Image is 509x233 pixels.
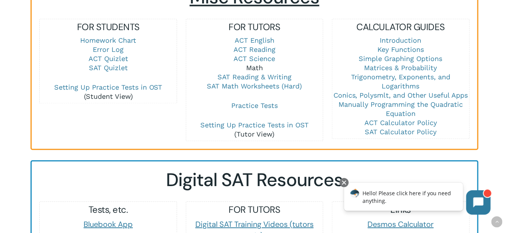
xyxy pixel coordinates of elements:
[84,219,133,229] a: Bluebook App
[207,82,302,90] a: SAT Math Worksheets (Hard)
[89,64,128,72] a: SAT Quizlet
[186,21,323,33] h5: FOR TUTORS
[93,45,124,53] a: Error Log
[359,55,443,63] a: Simple Graphing Options
[333,91,468,99] a: Conics, Polysmlt, and Other Useful Apps
[40,83,176,101] p: (Student View)
[336,177,498,222] iframe: Chatbot
[364,64,437,72] a: Matrices & Probability
[332,204,469,216] h5: Links
[80,36,136,44] a: Homework Chart
[39,169,470,191] h2: Digital SAT Resources
[368,219,434,229] a: Desmos Calculator
[380,36,422,44] a: Introduction
[217,73,292,81] a: SAT Reading & Writing
[40,21,176,33] h5: FOR STUDENTS
[186,204,323,216] h5: FOR TUTORS
[364,119,437,127] a: ACT Calculator Policy
[186,121,323,139] p: (Tutor View)
[246,64,263,72] a: Math
[351,73,451,90] a: Trigonometry, Exponents, and Logarithms
[54,83,163,91] a: Setting Up Practice Tests in OST
[234,45,275,53] a: ACT Reading
[40,204,176,216] h5: Tests, etc.
[231,101,278,109] a: Practice Tests
[200,121,309,129] a: Setting Up Practice Tests in OST
[377,45,424,53] a: Key Functions
[338,100,463,117] a: Manually Programming the Quadratic Equation
[332,21,469,33] h5: CALCULATOR GUIDES
[365,128,437,136] a: SAT Calculator Policy
[235,36,274,44] a: ACT English
[89,55,128,63] a: ACT Quizlet
[234,55,275,63] a: ACT Science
